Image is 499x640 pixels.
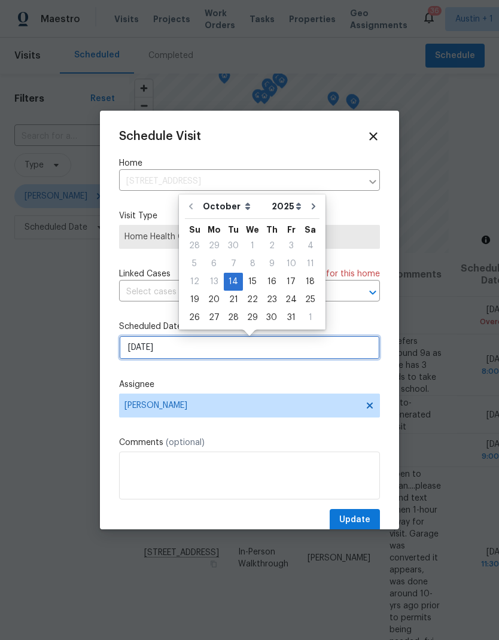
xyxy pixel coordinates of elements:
[119,379,380,391] label: Assignee
[301,273,320,290] div: 18
[301,255,320,272] div: 11
[185,309,204,327] div: Sun Oct 26 2025
[330,509,380,531] button: Update
[119,336,380,359] input: M/D/YYYY
[243,237,262,255] div: Wed Oct 01 2025
[224,291,243,308] div: 21
[119,172,362,191] input: Enter in an address
[119,210,380,222] label: Visit Type
[243,255,262,273] div: Wed Oct 08 2025
[185,255,204,273] div: Sun Oct 05 2025
[208,225,221,234] abbr: Monday
[204,309,224,327] div: Mon Oct 27 2025
[243,273,262,290] div: 15
[262,309,281,326] div: 30
[224,309,243,327] div: Tue Oct 28 2025
[243,255,262,272] div: 8
[305,225,316,234] abbr: Saturday
[281,309,301,327] div: Fri Oct 31 2025
[243,291,262,308] div: 22
[124,401,359,410] span: [PERSON_NAME]
[182,194,200,218] button: Go to previous month
[204,273,224,290] div: 13
[262,273,281,291] div: Thu Oct 16 2025
[204,255,224,273] div: Mon Oct 06 2025
[281,255,301,273] div: Fri Oct 10 2025
[185,237,204,254] div: 28
[281,273,301,290] div: 17
[301,237,320,254] div: 4
[301,255,320,273] div: Sat Oct 11 2025
[119,268,171,280] span: Linked Cases
[262,237,281,254] div: 2
[119,130,201,142] span: Schedule Visit
[281,273,301,291] div: Fri Oct 17 2025
[301,309,320,327] div: Sat Nov 01 2025
[204,309,224,326] div: 27
[339,513,370,528] span: Update
[281,291,301,308] div: 24
[224,255,243,272] div: 7
[281,255,301,272] div: 10
[224,273,243,291] div: Tue Oct 14 2025
[301,291,320,308] div: 25
[204,255,224,272] div: 6
[367,130,380,143] span: Close
[204,273,224,291] div: Mon Oct 13 2025
[243,237,262,254] div: 1
[281,309,301,326] div: 31
[269,197,305,215] select: Year
[185,255,204,272] div: 5
[281,237,301,255] div: Fri Oct 03 2025
[364,284,381,301] button: Open
[301,273,320,291] div: Sat Oct 18 2025
[189,225,200,234] abbr: Sunday
[281,237,301,254] div: 3
[243,273,262,291] div: Wed Oct 15 2025
[119,321,380,333] label: Scheduled Date
[262,255,281,273] div: Thu Oct 09 2025
[262,291,281,308] div: 23
[243,309,262,327] div: Wed Oct 29 2025
[204,237,224,254] div: 29
[266,225,278,234] abbr: Thursday
[224,291,243,309] div: Tue Oct 21 2025
[281,291,301,309] div: Fri Oct 24 2025
[204,237,224,255] div: Mon Sep 29 2025
[166,438,205,447] span: (optional)
[262,255,281,272] div: 9
[243,291,262,309] div: Wed Oct 22 2025
[119,437,380,449] label: Comments
[224,273,243,290] div: 14
[262,309,281,327] div: Thu Oct 30 2025
[200,197,269,215] select: Month
[185,291,204,309] div: Sun Oct 19 2025
[124,231,375,243] span: Home Health Checkup
[301,309,320,326] div: 1
[301,291,320,309] div: Sat Oct 25 2025
[119,157,380,169] label: Home
[185,273,204,290] div: 12
[246,225,259,234] abbr: Wednesday
[185,237,204,255] div: Sun Sep 28 2025
[185,273,204,291] div: Sun Oct 12 2025
[224,309,243,326] div: 28
[185,309,204,326] div: 26
[185,291,204,308] div: 19
[262,237,281,255] div: Thu Oct 02 2025
[262,273,281,290] div: 16
[224,255,243,273] div: Tue Oct 07 2025
[287,225,296,234] abbr: Friday
[305,194,322,218] button: Go to next month
[262,291,281,309] div: Thu Oct 23 2025
[243,309,262,326] div: 29
[224,237,243,255] div: Tue Sep 30 2025
[228,225,239,234] abbr: Tuesday
[204,291,224,308] div: 20
[119,283,346,301] input: Select cases
[301,237,320,255] div: Sat Oct 04 2025
[204,291,224,309] div: Mon Oct 20 2025
[224,237,243,254] div: 30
